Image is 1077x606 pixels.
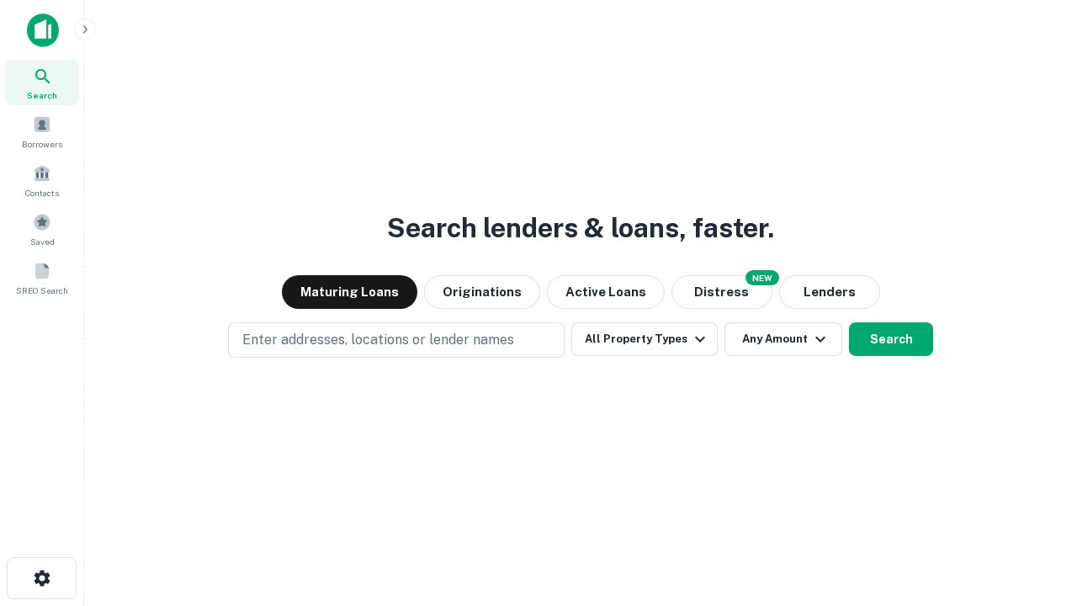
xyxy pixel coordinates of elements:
[779,275,880,309] button: Lenders
[5,206,79,252] a: Saved
[5,255,79,300] a: SREO Search
[242,330,514,350] p: Enter addresses, locations or lender names
[671,275,772,309] button: Search distressed loans with lien and other non-mortgage details.
[22,137,62,151] span: Borrowers
[745,270,779,285] div: NEW
[5,157,79,203] a: Contacts
[571,322,718,356] button: All Property Types
[387,208,774,248] h3: Search lenders & loans, faster.
[724,322,842,356] button: Any Amount
[5,109,79,154] a: Borrowers
[993,471,1077,552] iframe: Chat Widget
[282,275,417,309] button: Maturing Loans
[228,322,565,358] button: Enter addresses, locations or lender names
[424,275,540,309] button: Originations
[547,275,665,309] button: Active Loans
[849,322,933,356] button: Search
[25,186,59,199] span: Contacts
[27,13,59,47] img: capitalize-icon.png
[27,88,57,102] span: Search
[16,284,68,297] span: SREO Search
[5,60,79,105] a: Search
[30,235,55,248] span: Saved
